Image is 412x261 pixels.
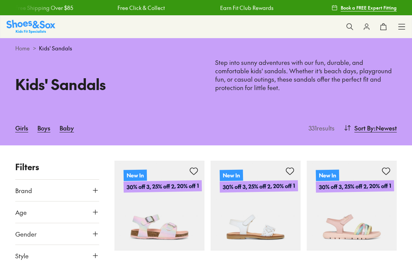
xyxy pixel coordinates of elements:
a: Book a FREE Expert Fitting [332,1,397,14]
a: Earn Fit Club Rewards [214,4,267,12]
img: SNS_Logo_Responsive.svg [6,20,55,33]
p: 331 results [306,123,335,132]
button: Gender [15,223,99,245]
span: Book a FREE Expert Fitting [341,4,397,11]
a: New In30% off 3, 25% off 2, 20% off 1 [114,161,204,251]
p: New In [220,169,243,181]
a: Home [15,44,30,52]
span: Style [15,251,29,260]
div: > [15,44,397,52]
a: Baby [60,119,74,136]
a: Free Shipping Over $85 [316,4,374,12]
span: Gender [15,229,37,238]
button: Age [15,201,99,223]
a: New In30% off 3, 25% off 2, 20% off 1 [307,161,397,251]
p: 30% off 3, 25% off 2, 20% off 1 [316,180,394,193]
p: Filters [15,161,99,173]
button: Brand [15,180,99,201]
span: Brand [15,186,32,195]
p: 30% off 3, 25% off 2, 20% off 1 [124,180,202,193]
a: Free Shipping Over $85 [9,4,67,12]
a: Shoes & Sox [6,20,55,33]
a: Free Click & Collect [111,4,159,12]
span: Kids' Sandals [39,44,72,52]
span: : Newest [374,123,397,132]
span: Sort By [354,123,374,132]
span: Age [15,208,27,217]
a: Boys [37,119,50,136]
a: Girls [15,119,28,136]
h1: Kids' Sandals [15,73,197,95]
a: New In30% off 3, 25% off 2, 20% off 1 [211,161,301,251]
button: Sort By:Newest [344,119,397,136]
p: 30% off 3, 25% off 2, 20% off 1 [220,180,298,193]
p: New In [316,169,339,181]
p: Step into sunny adventures with our fun, durable, and comfortable kids' sandals. Whether it’s bea... [215,58,397,92]
p: New In [124,169,147,181]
